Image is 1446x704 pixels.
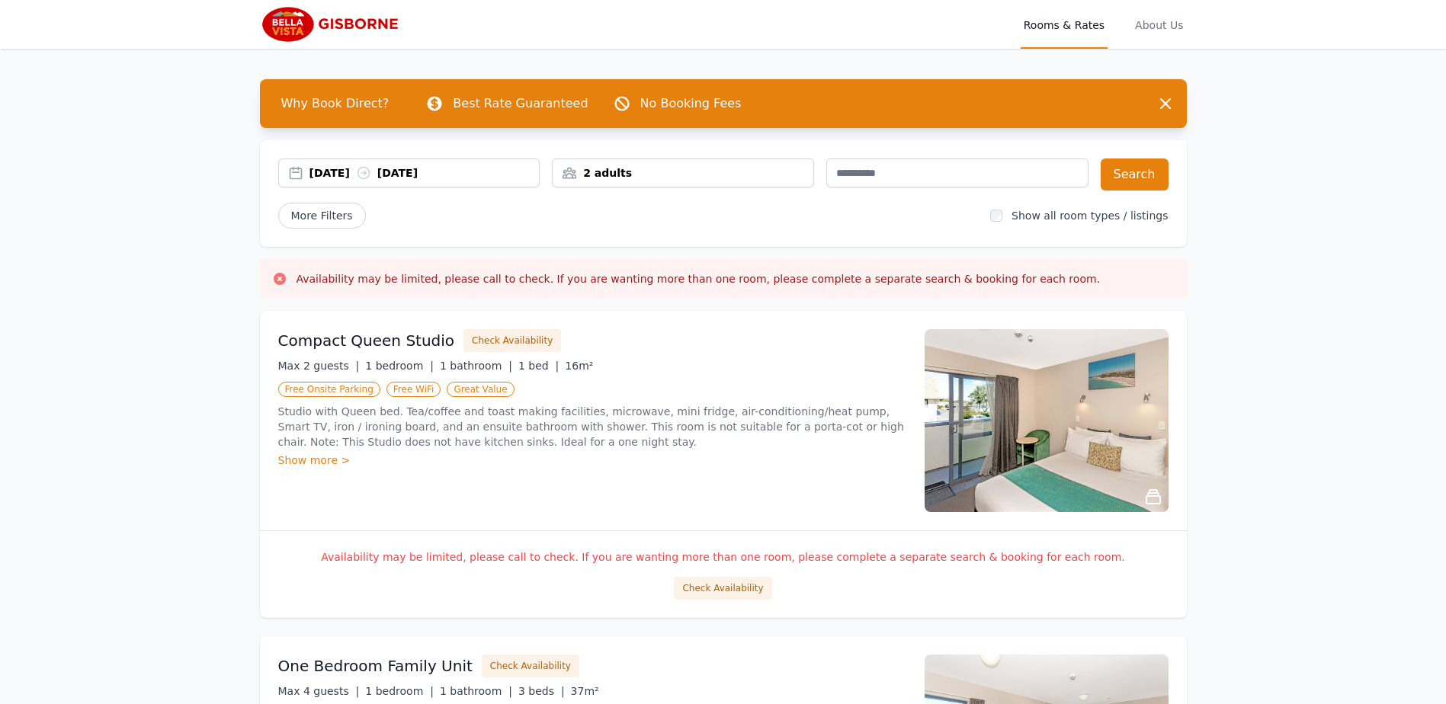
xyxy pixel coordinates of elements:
[447,382,514,397] span: Great Value
[260,6,407,43] img: Bella Vista Gisborne
[365,360,434,372] span: 1 bedroom |
[1012,210,1168,222] label: Show all room types / listings
[674,577,771,600] button: Check Availability
[278,360,360,372] span: Max 2 guests |
[269,88,402,119] span: Why Book Direct?
[440,685,512,697] span: 1 bathroom |
[518,360,559,372] span: 1 bed |
[365,685,434,697] span: 1 bedroom |
[440,360,512,372] span: 1 bathroom |
[278,685,360,697] span: Max 4 guests |
[1101,158,1169,190] button: Search
[571,685,599,697] span: 37m²
[278,330,455,351] h3: Compact Queen Studio
[518,685,565,697] span: 3 beds |
[640,94,742,113] p: No Booking Fees
[278,549,1169,565] p: Availability may be limited, please call to check. If you are wanting more than one room, please ...
[297,271,1101,286] h3: Availability may be limited, please call to check. If you are wanting more than one room, please ...
[278,655,473,677] h3: One Bedroom Family Unit
[278,453,906,468] div: Show more >
[565,360,593,372] span: 16m²
[463,329,561,352] button: Check Availability
[278,404,906,450] p: Studio with Queen bed. Tea/coffee and toast making facilities, microwave, mini fridge, air-condit...
[309,165,540,181] div: [DATE] [DATE]
[278,382,380,397] span: Free Onsite Parking
[453,94,588,113] p: Best Rate Guaranteed
[482,654,579,677] button: Check Availability
[278,203,366,229] span: More Filters
[553,165,813,181] div: 2 adults
[386,382,441,397] span: Free WiFi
